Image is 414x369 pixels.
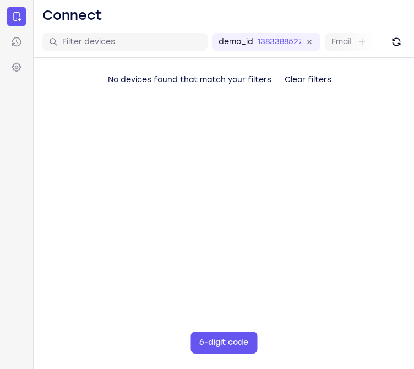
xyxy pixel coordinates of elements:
[7,57,26,77] a: Settings
[331,36,351,47] label: Email
[276,69,340,91] button: Clear filters
[190,332,257,354] button: 6-digit code
[62,36,201,47] input: Filter devices...
[7,32,26,52] a: Sessions
[388,33,405,51] button: Refresh
[219,36,253,47] label: demo_id
[42,7,102,24] h1: Connect
[108,75,274,84] span: No devices found that match your filters.
[7,7,26,26] a: Connect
